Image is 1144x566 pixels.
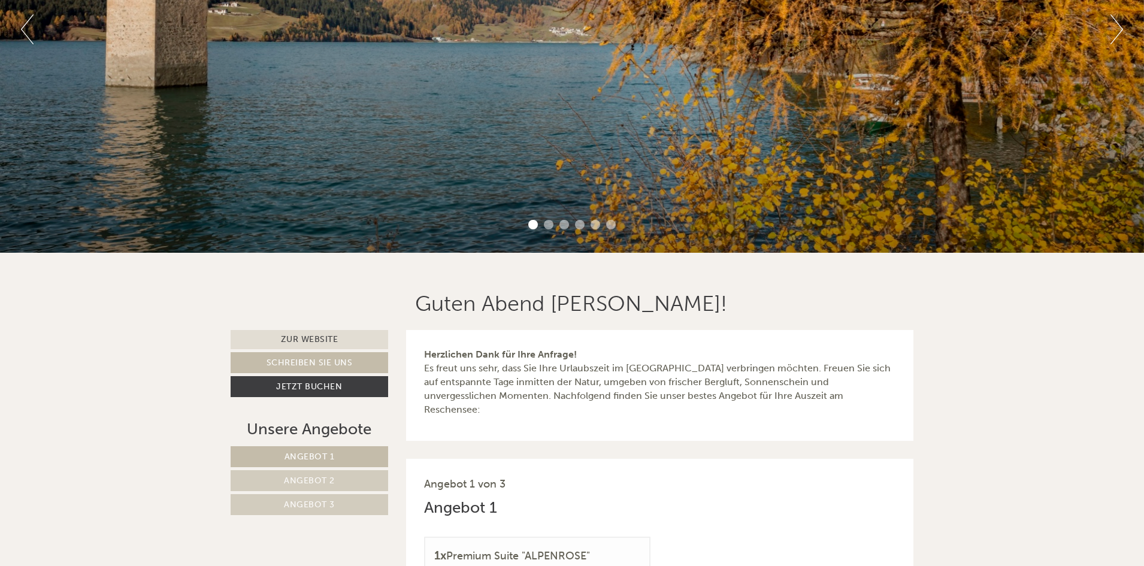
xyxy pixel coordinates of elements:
a: Zur Website [231,330,388,349]
small: 23:00 [174,165,454,174]
button: Previous [21,14,34,44]
button: Next [1110,14,1123,44]
div: Sehr geehrte Damen und Herren, vielen Dank für Ihr Angebot. Wir hätten dazu noch eine Frage, best... [168,71,463,176]
div: Guten Tag, wie können wir Ihnen helfen? [9,32,207,69]
button: Senden [400,316,472,337]
span: Angebot 1 von 3 [424,477,506,491]
div: [DATE] [214,9,258,29]
a: Schreiben Sie uns [231,352,388,373]
b: 1x [434,548,446,562]
div: Hotel [GEOGRAPHIC_DATA] [18,35,201,44]
div: Sie [174,74,454,83]
div: Premium Suite "ALPENROSE" [434,547,641,564]
span: Angebot 3 [284,500,335,510]
div: Unsere Angebote [231,418,388,440]
p: Es freut uns sehr, dass Sie Ihre Urlaubszeit im [GEOGRAPHIC_DATA] verbringen möchten. Freuen Sie ... [424,348,896,416]
h1: Guten Abend [PERSON_NAME]! [415,292,727,316]
a: Jetzt buchen [231,376,388,397]
strong: Herzlichen Dank für Ihre Anfrage! [424,349,577,360]
div: Angebot 1 [424,497,497,519]
span: Angebot 2 [284,476,335,486]
small: 22:50 [18,58,201,66]
span: Angebot 1 [285,452,335,462]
